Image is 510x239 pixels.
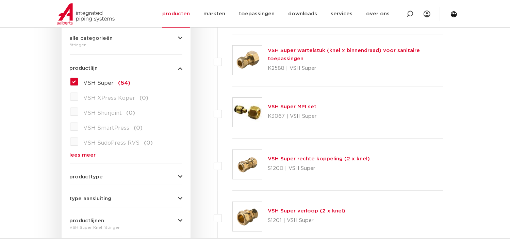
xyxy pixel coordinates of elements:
[70,41,182,49] div: fittingen
[268,104,316,109] a: VSH Super MPI set
[268,215,345,226] p: S1201 | VSH Super
[70,153,182,158] a: lees meer
[268,156,370,161] a: VSH Super rechte koppeling (2 x knel)
[70,196,182,201] button: type aansluiting
[233,202,262,231] img: Thumbnail for VSH Super verloop (2 x knel)
[233,46,262,75] img: Thumbnail for VSH Super wartelstuk (knel x binnendraad) voor sanitaire toepassingen
[233,98,262,127] img: Thumbnail for VSH Super MPI set
[268,208,345,213] a: VSH Super verloop (2 x knel)
[84,140,140,146] span: VSH SudoPress RVS
[70,66,182,71] button: productlijn
[70,196,112,201] span: type aansluiting
[70,36,182,41] button: alle categorieën
[84,80,114,86] span: VSH Super
[144,140,153,146] span: (0)
[268,163,370,174] p: S1200 | VSH Super
[70,66,98,71] span: productlijn
[127,110,135,116] span: (0)
[118,80,131,86] span: (64)
[70,174,103,179] span: producttype
[70,174,182,179] button: producttype
[70,218,104,223] span: productlijnen
[140,95,149,101] span: (0)
[84,95,135,101] span: VSH XPress Koper
[84,110,122,116] span: VSH Shurjoint
[70,36,113,41] span: alle categorieën
[84,125,130,131] span: VSH SmartPress
[70,223,182,232] div: VSH Super Knel fittingen
[70,218,182,223] button: productlijnen
[233,150,262,179] img: Thumbnail for VSH Super rechte koppeling (2 x knel)
[268,111,317,122] p: K3067 | VSH Super
[134,125,143,131] span: (0)
[268,48,420,61] a: VSH Super wartelstuk (knel x binnendraad) voor sanitaire toepassingen
[268,63,444,74] p: K2588 | VSH Super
